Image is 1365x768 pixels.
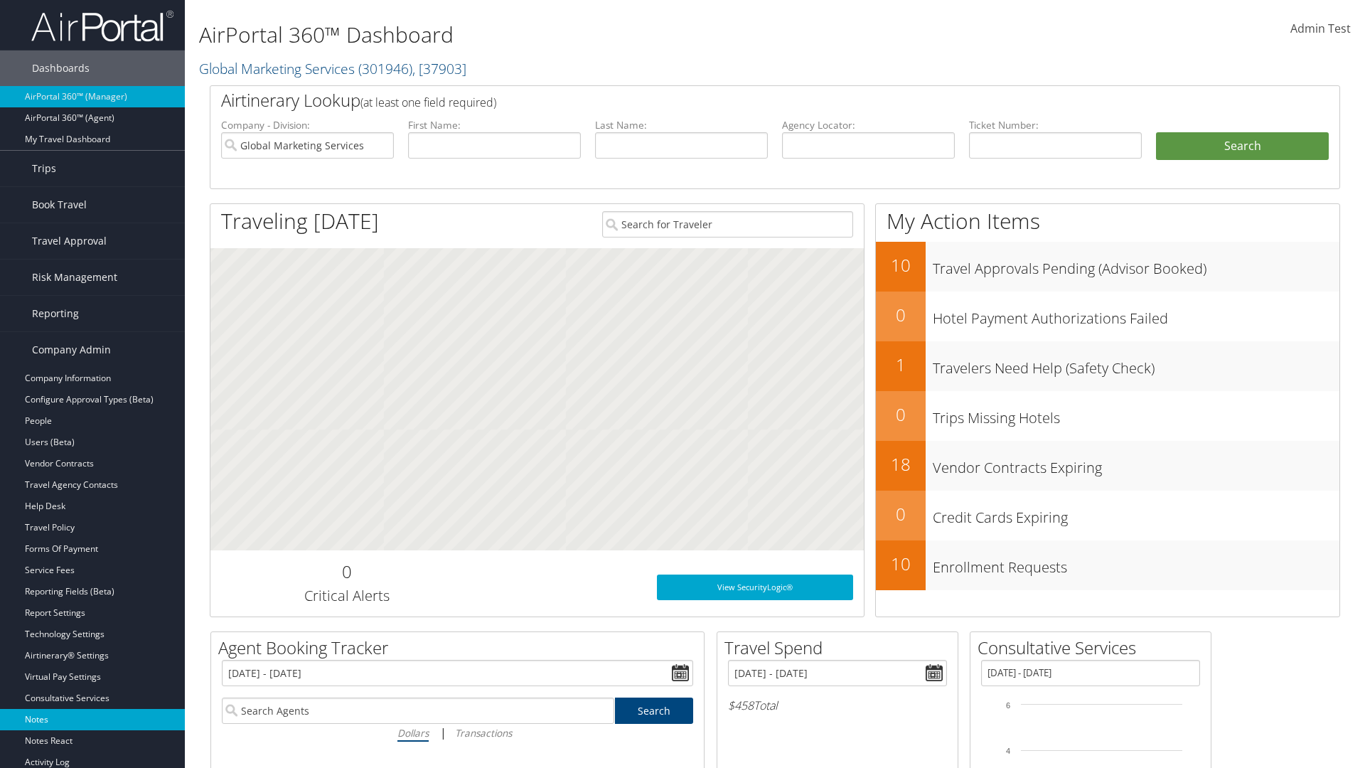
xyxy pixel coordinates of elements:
span: Travel Approval [32,223,107,259]
span: Risk Management [32,260,117,295]
a: View SecurityLogic® [657,575,853,600]
a: 1Travelers Need Help (Safety Check) [876,341,1339,391]
button: Search [1156,132,1329,161]
label: Ticket Number: [969,118,1142,132]
h3: Enrollment Requests [933,550,1339,577]
h3: Credit Cards Expiring [933,501,1339,528]
a: 0Hotel Payment Authorizations Failed [876,292,1339,341]
i: Dollars [397,726,429,740]
label: First Name: [408,118,581,132]
tspan: 6 [1006,701,1010,710]
h2: 0 [876,502,926,526]
a: Global Marketing Services [199,59,466,78]
span: ( 301946 ) [358,59,412,78]
h2: 1 [876,353,926,377]
h6: Total [728,698,947,713]
input: Search for Traveler [602,211,853,238]
h2: 0 [876,402,926,427]
span: Reporting [32,296,79,331]
h1: Traveling [DATE] [221,206,379,236]
label: Company - Division: [221,118,394,132]
a: 10Enrollment Requests [876,540,1339,590]
h3: Trips Missing Hotels [933,401,1339,428]
label: Last Name: [595,118,768,132]
span: Company Admin [32,332,111,368]
h2: 0 [221,560,472,584]
h3: Hotel Payment Authorizations Failed [933,302,1339,329]
h2: 18 [876,452,926,476]
label: Agency Locator: [782,118,955,132]
h1: My Action Items [876,206,1339,236]
a: 0Trips Missing Hotels [876,391,1339,441]
a: 10Travel Approvals Pending (Advisor Booked) [876,242,1339,292]
span: Trips [32,151,56,186]
h3: Travelers Need Help (Safety Check) [933,351,1339,378]
h2: 10 [876,552,926,576]
h2: 0 [876,303,926,327]
a: 18Vendor Contracts Expiring [876,441,1339,491]
span: , [ 37903 ] [412,59,466,78]
h2: Consultative Services [978,636,1211,660]
span: $458 [728,698,754,713]
h3: Travel Approvals Pending (Advisor Booked) [933,252,1339,279]
h2: Airtinerary Lookup [221,88,1235,112]
a: 0Credit Cards Expiring [876,491,1339,540]
div: | [222,724,693,742]
h2: Agent Booking Tracker [218,636,704,660]
input: Search Agents [222,698,614,724]
h3: Vendor Contracts Expiring [933,451,1339,478]
span: (at least one field required) [360,95,496,110]
span: Dashboards [32,50,90,86]
h2: Travel Spend [724,636,958,660]
i: Transactions [455,726,512,740]
h1: AirPortal 360™ Dashboard [199,20,967,50]
a: Admin Test [1290,7,1351,51]
tspan: 4 [1006,747,1010,755]
img: airportal-logo.png [31,9,173,43]
a: Search [615,698,694,724]
h3: Critical Alerts [221,586,472,606]
h2: 10 [876,253,926,277]
span: Book Travel [32,187,87,223]
span: Admin Test [1290,21,1351,36]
